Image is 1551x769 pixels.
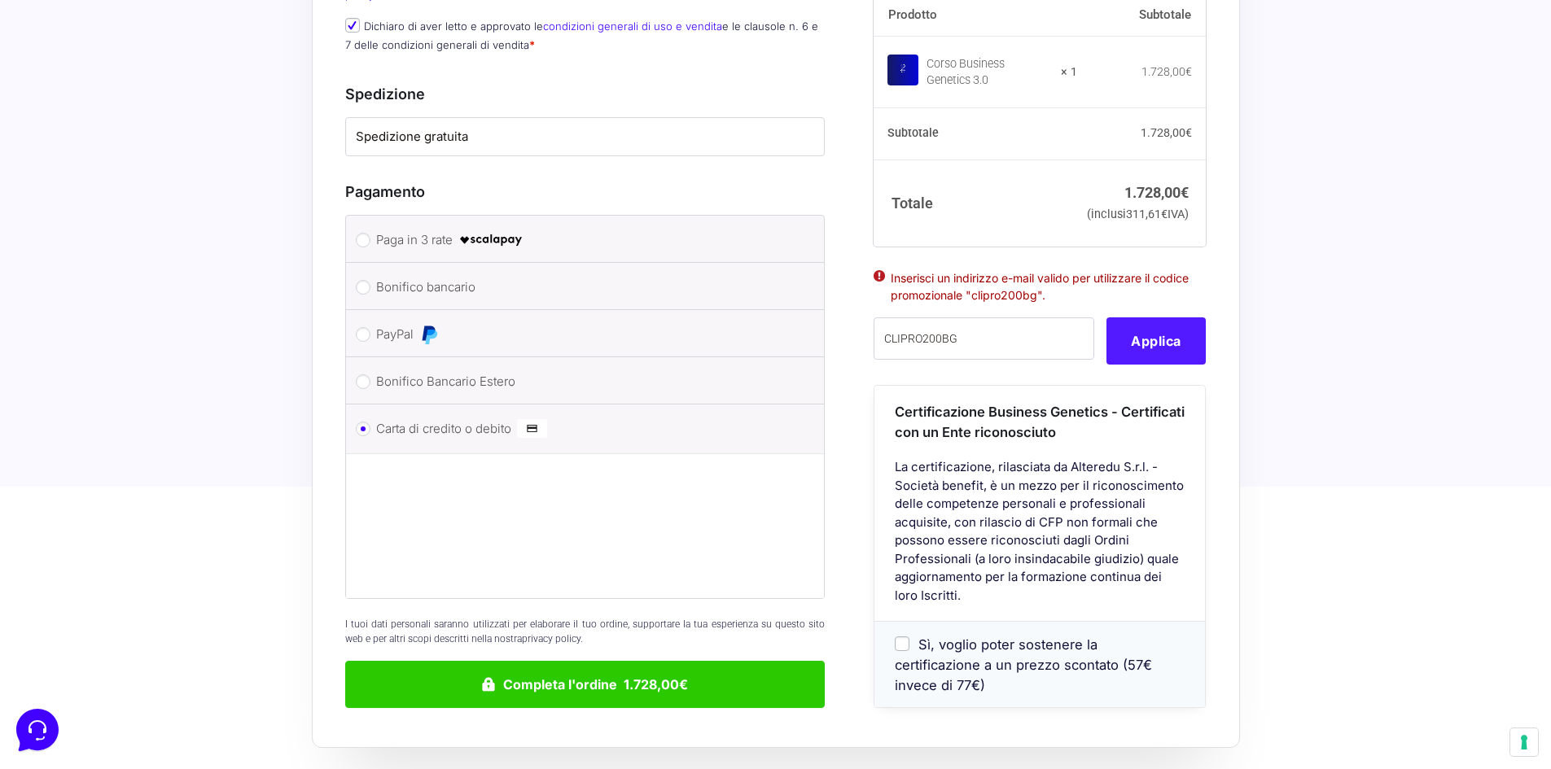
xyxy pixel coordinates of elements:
img: dark [52,91,85,124]
button: Messaggi [113,522,213,560]
h3: Pagamento [345,181,826,203]
button: Le tue preferenze relative al consenso per le tecnologie di tracciamento [1510,728,1538,756]
a: Apri Centro Assistenza [173,202,300,215]
button: Home [13,522,113,560]
p: Messaggi [141,545,185,560]
button: Applica [1106,317,1206,365]
input: Sì, voglio poter sostenere la certificazione a un prezzo scontato (57€ invece di 77€) [895,637,909,652]
img: scalapay-logo-black.png [458,230,524,250]
span: Certificazione Business Genetics - Certificati con un Ente riconosciuto [895,404,1185,440]
iframe: Customerly Messenger Launcher [13,706,62,754]
bdi: 1.728,00 [1124,184,1189,201]
a: condizioni generali di uso e vendita [543,20,722,33]
input: Dichiaro di aver letto e approvato lecondizioni generali di uso e venditae le clausole n. 6 e 7 d... [345,18,360,33]
span: Inizia una conversazione [106,146,240,159]
label: Bonifico bancario [376,275,789,299]
span: Trova una risposta [26,202,127,215]
h3: Spedizione [345,83,826,105]
span: Le tue conversazioni [26,65,138,78]
div: Corso Business Genetics 3.0 [927,56,1049,89]
th: Totale [874,160,1076,247]
div: La certificazione, rilasciata da Alteredu S.r.l. - Società benefit, è un mezzo per il riconoscime... [874,459,1205,622]
small: (inclusi IVA) [1087,208,1189,221]
th: Subtotale [874,108,1076,160]
h2: Ciao da Marketers 👋 [13,13,274,39]
label: Spedizione gratuita [356,128,815,146]
span: € [1185,127,1192,140]
button: Completa l'ordine 1.728,00€ [345,661,826,708]
span: € [1181,184,1189,201]
img: dark [78,91,111,124]
bdi: 1.728,00 [1141,127,1192,140]
button: Inizia una conversazione [26,137,300,169]
iframe: Casella di inserimento pagamento sicuro con carta [359,467,805,582]
label: PayPal [376,322,789,347]
span: € [1185,65,1192,78]
button: Aiuto [212,522,313,560]
p: I tuoi dati personali saranno utilizzati per elaborare il tuo ordine, supportare la tua esperienz... [345,617,826,646]
li: Inserisci un indirizzo e-mail valido per utilizzare il codice promozionale "clipro200bg". [891,270,1189,304]
p: Home [49,545,77,560]
p: Aiuto [251,545,274,560]
span: Sì, voglio poter sostenere la certificazione a un prezzo scontato (57€ invece di 77€) [895,636,1152,693]
label: Dichiaro di aver letto e approvato le e le clausole n. 6 e 7 delle condizioni generali di vendita [345,20,818,51]
img: dark [26,91,59,124]
img: Corso Business Genetics 3.0 [887,55,918,85]
label: Bonifico Bancario Estero [376,369,789,394]
a: privacy policy [522,633,581,644]
img: Carta di credito o debito [517,419,547,439]
strong: × 1 [1061,64,1077,81]
input: Cerca un articolo... [37,237,266,253]
label: Carta di credito o debito [376,417,789,441]
label: Paga in 3 rate [376,228,789,252]
input: Coupon [874,317,1094,360]
span: 311,61 [1126,208,1168,221]
img: PayPal [419,325,439,344]
bdi: 1.728,00 [1141,65,1192,78]
span: € [1161,208,1168,221]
